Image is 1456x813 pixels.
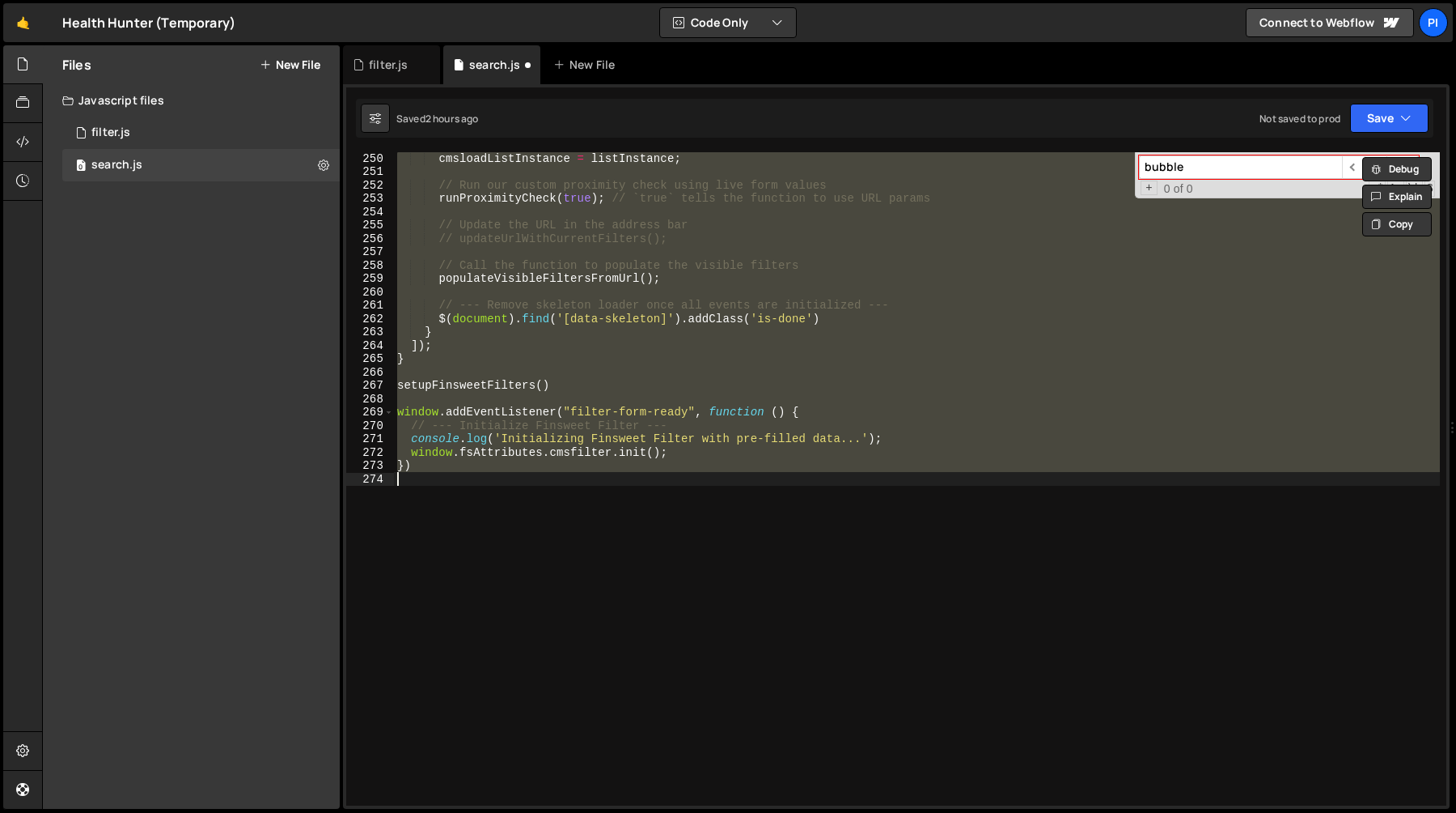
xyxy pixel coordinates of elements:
div: 269 [346,406,394,419]
div: 254 [346,206,394,219]
div: 274 [346,473,394,487]
div: Javascript files [43,84,340,117]
div: 16494/44708.js [62,117,340,149]
span: 0 of 0 [1158,182,1200,196]
button: Debug [1362,157,1432,181]
div: 2 hours ago [425,112,479,126]
button: Code Only [660,8,796,37]
div: Not saved to prod [1259,112,1340,126]
div: 271 [346,432,394,446]
div: 255 [346,219,394,232]
h2: Files [62,56,91,74]
div: filter.js [369,57,408,73]
div: 262 [346,313,394,326]
div: 265 [346,352,394,366]
div: 267 [346,379,394,393]
button: Copy [1362,212,1432,236]
button: Explain [1362,185,1432,209]
button: New File [260,58,320,71]
div: 253 [346,192,394,206]
button: Save [1350,104,1428,133]
div: 252 [346,179,394,193]
div: New File [553,57,621,73]
div: search.js [91,158,142,172]
div: 268 [346,393,394,406]
div: 258 [346,259,394,273]
span: Toggle Replace mode [1141,181,1158,196]
a: Connect to Webflow [1246,8,1414,37]
div: search.js [469,57,520,73]
div: 261 [346,299,394,313]
div: 273 [346,459,394,473]
input: Search for [1139,155,1342,179]
div: 259 [346,272,394,286]
div: 16494/45041.js [62,149,340,181]
a: 🤙 [3,3,43,42]
div: Saved [396,112,479,126]
div: 256 [346,232,394,246]
div: 264 [346,339,394,353]
div: 263 [346,326,394,339]
span: ​ [1342,155,1365,179]
div: 266 [346,366,394,380]
div: 270 [346,419,394,433]
div: 250 [346,152,394,166]
div: Health Hunter (Temporary) [62,13,235,32]
div: 251 [346,165,394,179]
div: 260 [346,286,394,300]
div: filter.js [91,126,130,140]
div: 257 [346,245,394,259]
div: 272 [346,446,394,460]
span: 0 [76,160,86,173]
a: Pi [1419,8,1448,37]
